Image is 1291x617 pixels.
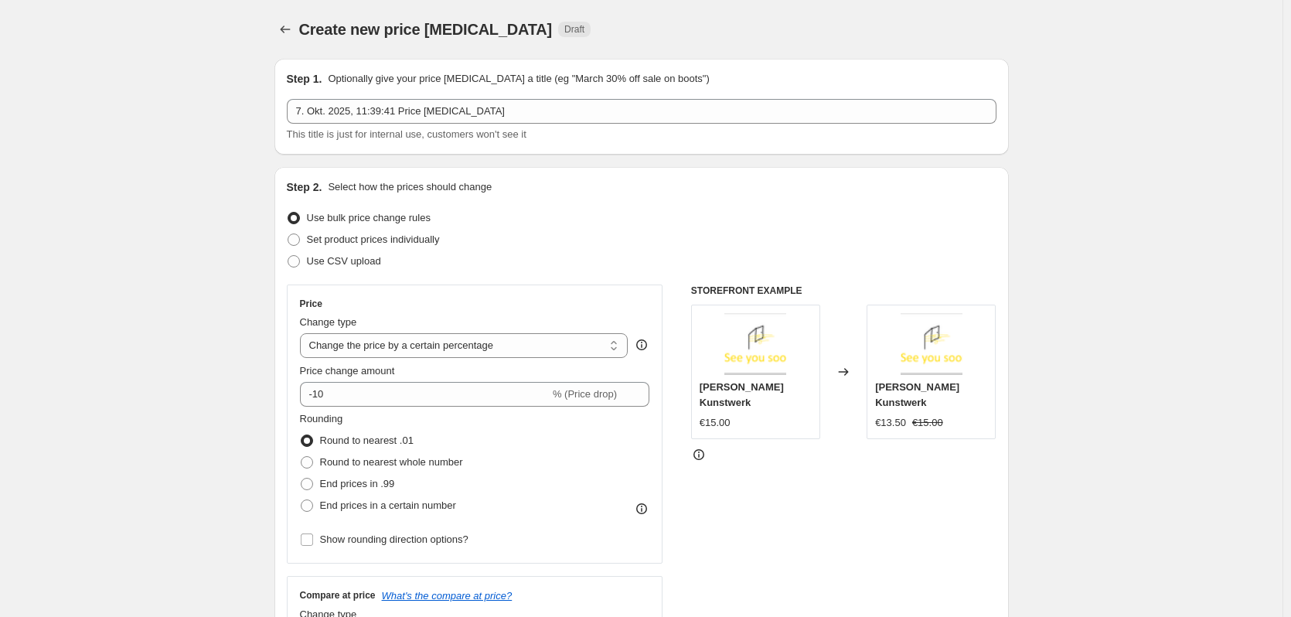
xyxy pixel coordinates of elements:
[300,589,376,602] h3: Compare at price
[634,337,649,353] div: help
[300,365,395,377] span: Price change amount
[328,179,492,195] p: Select how the prices should change
[553,388,617,400] span: % (Price drop)
[320,533,468,545] span: Show rounding direction options?
[287,99,996,124] input: 30% off holiday sale
[287,179,322,195] h2: Step 2.
[901,313,962,375] img: img_80x.png
[307,255,381,267] span: Use CSV upload
[875,381,959,408] span: [PERSON_NAME] Kunstwerk
[700,381,784,408] span: [PERSON_NAME] Kunstwerk
[300,413,343,424] span: Rounding
[307,234,440,245] span: Set product prices individually
[320,478,395,489] span: End prices in .99
[912,415,943,431] strike: €15.00
[300,382,550,407] input: -15
[691,285,996,297] h6: STOREFRONT EXAMPLE
[320,435,414,446] span: Round to nearest .01
[564,23,584,36] span: Draft
[307,212,431,223] span: Use bulk price change rules
[299,21,553,38] span: Create new price [MEDICAL_DATA]
[875,415,906,431] div: €13.50
[328,71,709,87] p: Optionally give your price [MEDICAL_DATA] a title (eg "March 30% off sale on boots")
[320,499,456,511] span: End prices in a certain number
[382,590,513,602] button: What's the compare at price?
[724,313,786,375] img: img_80x.png
[300,298,322,310] h3: Price
[700,415,731,431] div: €15.00
[287,71,322,87] h2: Step 1.
[320,456,463,468] span: Round to nearest whole number
[274,19,296,40] button: Price change jobs
[287,128,526,140] span: This title is just for internal use, customers won't see it
[300,316,357,328] span: Change type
